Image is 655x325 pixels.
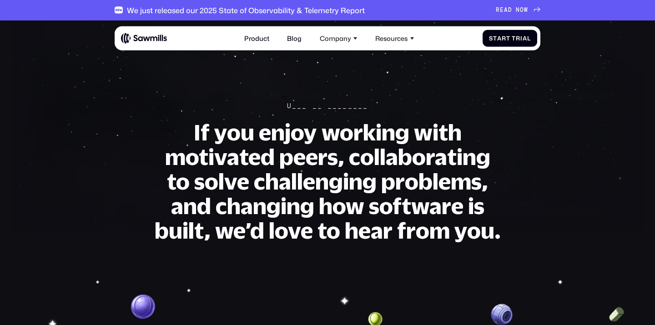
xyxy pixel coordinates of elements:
[504,7,508,14] span: A
[512,35,516,41] span: T
[524,7,528,14] span: W
[502,35,506,41] span: r
[496,7,500,14] span: R
[523,35,527,41] span: a
[489,35,493,41] span: S
[500,7,504,14] span: E
[375,34,408,42] div: Resources
[127,6,365,15] div: We just released our 2025 State of Observability & Telemetry Report
[506,35,510,41] span: t
[516,7,520,14] span: N
[497,35,502,41] span: a
[493,35,497,41] span: t
[520,35,523,41] span: i
[496,7,540,14] a: READNOW
[154,120,502,243] h1: If you enjoy working with motivated peers, collaborating to solve challenging problems, and chang...
[315,29,363,47] div: Company
[508,7,512,14] span: D
[527,35,531,41] span: l
[483,30,537,46] a: StartTrial
[287,102,368,110] div: U___ __ ________
[239,29,274,47] a: Product
[282,29,307,47] a: Blog
[520,7,524,14] span: O
[516,35,520,41] span: r
[371,29,419,47] div: Resources
[320,34,351,42] div: Company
